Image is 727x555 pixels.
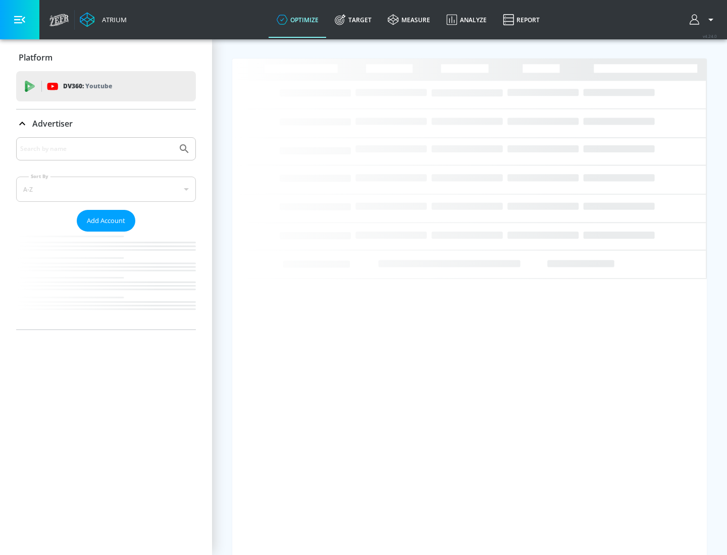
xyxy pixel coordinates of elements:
nav: list of Advertiser [16,232,196,329]
span: Add Account [87,215,125,227]
a: optimize [269,2,327,38]
div: Advertiser [16,109,196,138]
div: A-Z [16,177,196,202]
a: Target [327,2,380,38]
p: Advertiser [32,118,73,129]
label: Sort By [29,173,50,180]
p: Youtube [85,81,112,91]
div: Atrium [98,15,127,24]
a: measure [380,2,438,38]
div: DV360: Youtube [16,71,196,101]
div: Advertiser [16,137,196,329]
p: DV360: [63,81,112,92]
input: Search by name [20,142,173,155]
p: Platform [19,52,53,63]
span: v 4.24.0 [703,33,717,39]
div: Platform [16,43,196,72]
button: Add Account [77,210,135,232]
a: Report [495,2,548,38]
a: Atrium [80,12,127,27]
a: Analyze [438,2,495,38]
